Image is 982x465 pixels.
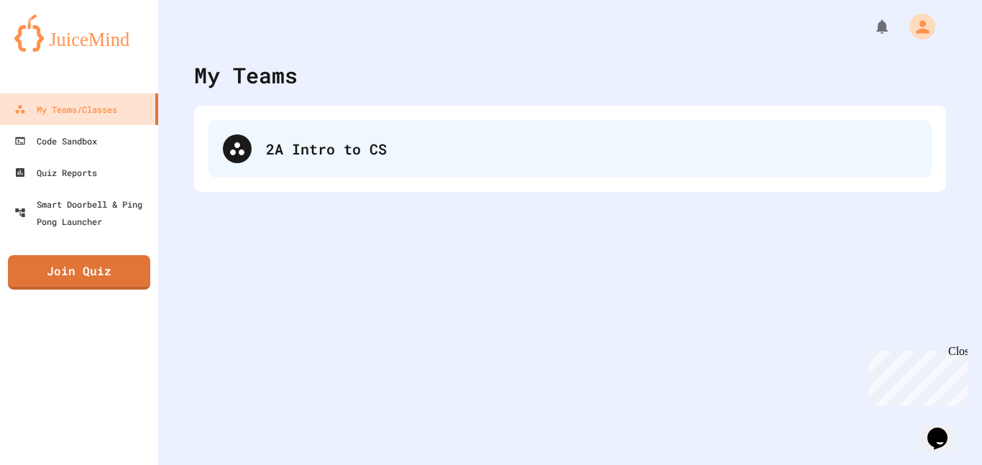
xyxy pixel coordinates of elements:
[266,138,917,160] div: 2A Intro to CS
[194,59,298,91] div: My Teams
[8,255,150,290] a: Join Quiz
[208,120,932,178] div: 2A Intro to CS
[14,164,97,181] div: Quiz Reports
[922,408,968,451] iframe: chat widget
[14,132,97,149] div: Code Sandbox
[14,14,144,52] img: logo-orange.svg
[6,6,99,91] div: Chat with us now!Close
[894,10,939,43] div: My Account
[14,101,117,118] div: My Teams/Classes
[847,14,894,39] div: My Notifications
[863,345,968,406] iframe: chat widget
[14,195,152,230] div: Smart Doorbell & Ping Pong Launcher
